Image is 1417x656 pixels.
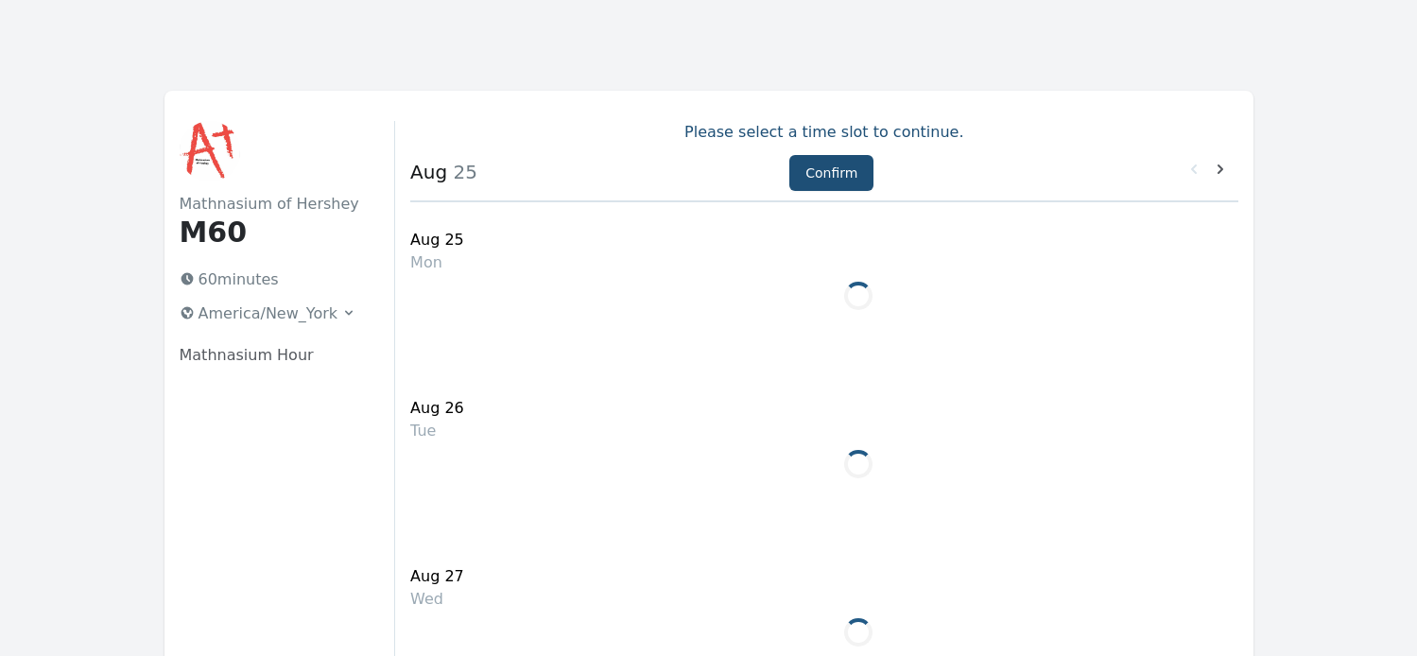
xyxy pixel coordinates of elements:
h2: Mathnasium of Hershey [180,193,365,216]
strong: Aug [410,161,447,183]
span: 25 [447,161,477,183]
div: Wed [410,588,464,611]
p: Mathnasium Hour [180,344,365,367]
div: Aug 25 [410,229,464,251]
div: Aug 26 [410,397,464,420]
div: Mon [410,251,464,274]
button: Confirm [789,155,873,191]
img: Mathnasium of Hershey [180,121,240,181]
h1: M60 [180,216,365,250]
button: America/New_York [172,299,365,329]
p: 60 minutes [172,265,365,295]
div: Aug 27 [410,565,464,588]
p: Please select a time slot to continue. [410,121,1237,144]
div: Tue [410,420,464,442]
